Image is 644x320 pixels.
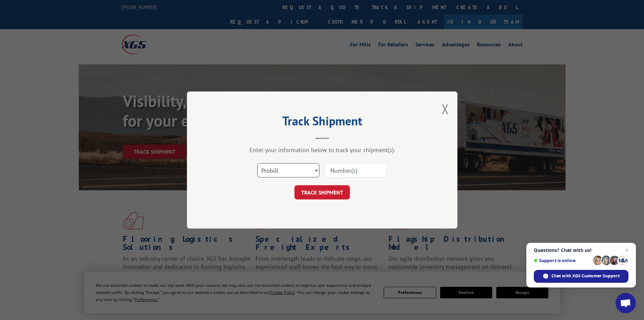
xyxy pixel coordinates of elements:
[221,116,424,129] h2: Track Shipment
[616,293,636,313] div: Open chat
[221,146,424,154] div: Enter your information below to track your shipment(s).
[294,185,350,199] button: TRACK SHIPMENT
[534,258,591,263] span: Support is online
[534,248,628,253] span: Questions? Chat with us!
[623,246,631,254] span: Close chat
[325,163,387,177] input: Number(s)
[534,270,628,283] div: Chat with XGS Customer Support
[551,273,620,279] span: Chat with XGS Customer Support
[442,100,449,118] button: Close modal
